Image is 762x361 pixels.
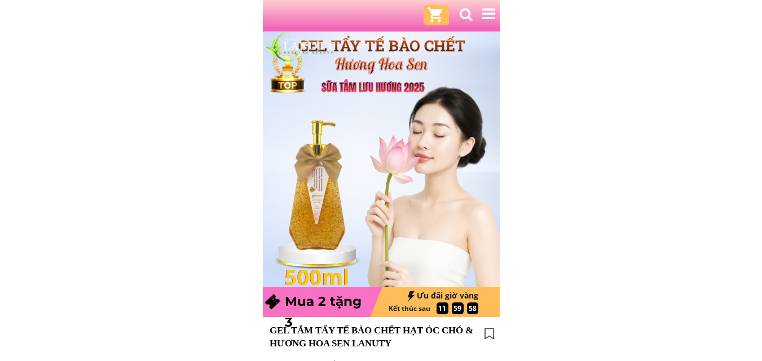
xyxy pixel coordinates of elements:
h3: SỮA TẮM LƯU HƯƠNG 2025 [321,79,441,96]
h1: 500ml [285,260,352,294]
h3: : [459,303,464,314]
h1: 500ml [284,260,365,294]
h3: GEL TẨY TẾ BÀO CHẾT [298,34,487,58]
h3: : [444,302,449,313]
h3: Ưu đãi giờ vàng [396,291,478,301]
h3: Mua 2 tặng 3 [285,291,373,333]
h3: Kết thúc sau [389,303,434,314]
h3: Hương Hoa Sen [335,52,443,77]
h3: GEL TẮM TẨY TẾ BÀO CHẾT HẠT ÓC CHÓ & HƯƠNG HOA SEN LANUTY [270,324,476,351]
